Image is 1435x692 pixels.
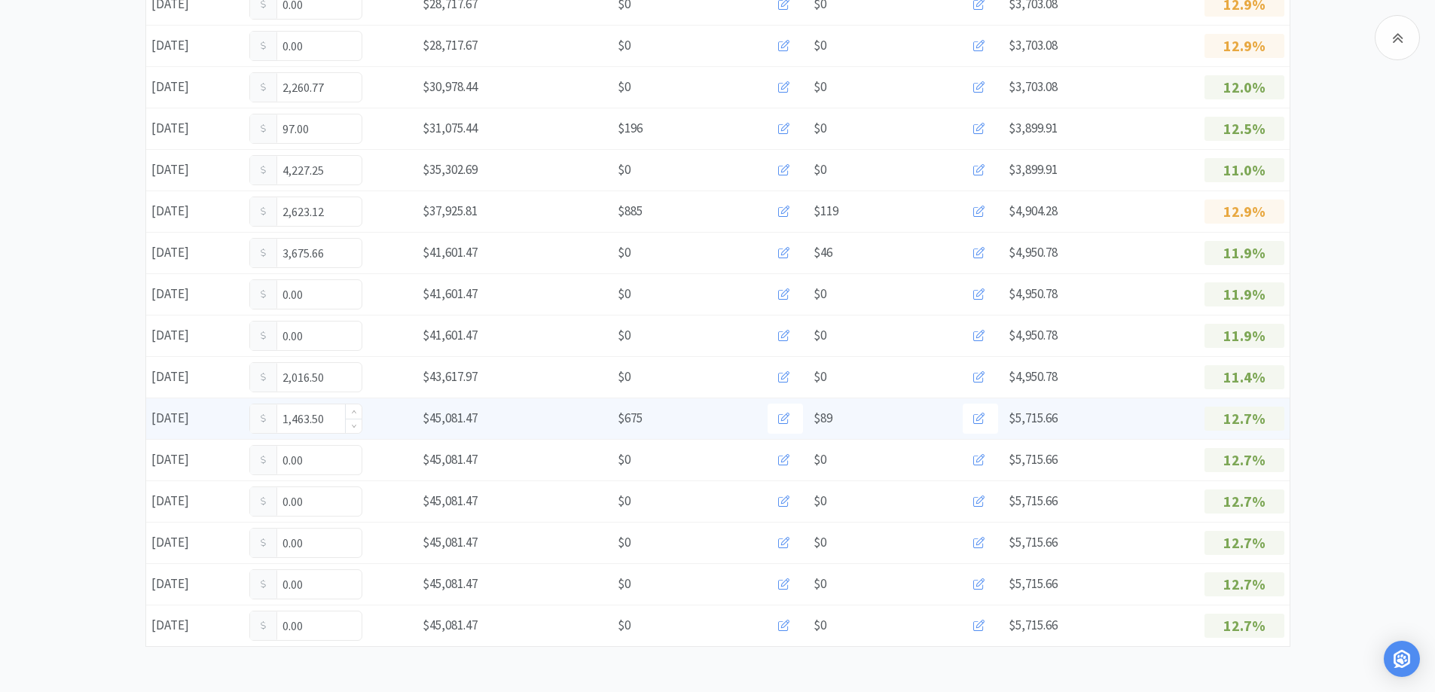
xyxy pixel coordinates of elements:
[146,196,244,227] div: [DATE]
[1009,285,1058,302] span: $4,950.78
[423,78,478,95] span: $30,978.44
[618,574,630,594] span: $0
[814,160,826,180] span: $0
[1204,34,1284,58] p: 12.9%
[146,279,244,309] div: [DATE]
[618,491,630,511] span: $0
[1009,575,1058,592] span: $5,715.66
[618,325,630,346] span: $0
[423,203,478,219] span: $37,925.81
[814,450,826,470] span: $0
[423,368,478,385] span: $43,617.97
[146,361,244,392] div: [DATE]
[1009,368,1058,385] span: $4,950.78
[146,444,244,475] div: [DATE]
[1204,158,1284,182] p: 11.0%
[814,574,826,594] span: $0
[1204,200,1284,224] p: 12.9%
[146,154,244,185] div: [DATE]
[1204,75,1284,99] p: 12.0%
[618,118,643,139] span: $196
[618,408,643,428] span: $675
[146,320,244,351] div: [DATE]
[1009,534,1058,550] span: $5,715.66
[814,367,826,387] span: $0
[814,201,838,221] span: $119
[814,408,832,428] span: $89
[146,527,244,558] div: [DATE]
[618,77,630,97] span: $0
[146,72,244,102] div: [DATE]
[814,284,826,304] span: $0
[1204,448,1284,472] p: 12.7%
[423,327,478,343] span: $41,601.47
[1204,282,1284,306] p: 11.9%
[1009,327,1058,343] span: $4,950.78
[618,160,630,180] span: $0
[1009,617,1058,633] span: $5,715.66
[1009,492,1058,509] span: $5,715.66
[423,161,478,178] span: $35,302.69
[1009,161,1058,178] span: $3,899.91
[1204,489,1284,514] p: 12.7%
[1009,451,1058,468] span: $5,715.66
[423,120,478,136] span: $31,075.44
[618,450,630,470] span: $0
[1009,120,1058,136] span: $3,899.91
[1204,407,1284,431] p: 12.7%
[351,423,356,428] i: icon: down
[1009,78,1058,95] span: $3,703.08
[351,410,356,415] i: icon: up
[814,77,826,97] span: $0
[423,451,478,468] span: $45,081.47
[423,534,478,550] span: $45,081.47
[1204,614,1284,638] p: 12.7%
[814,325,826,346] span: $0
[1204,117,1284,141] p: 12.5%
[1384,641,1420,677] div: Open Intercom Messenger
[146,610,244,641] div: [DATE]
[618,615,630,636] span: $0
[146,113,244,144] div: [DATE]
[1204,572,1284,596] p: 12.7%
[423,492,478,509] span: $45,081.47
[1204,324,1284,348] p: 11.9%
[423,244,478,261] span: $41,601.47
[146,569,244,599] div: [DATE]
[1204,531,1284,555] p: 12.7%
[618,367,630,387] span: $0
[618,242,630,263] span: $0
[423,37,478,53] span: $28,717.67
[146,486,244,517] div: [DATE]
[146,403,244,434] div: [DATE]
[618,201,643,221] span: $885
[1204,365,1284,389] p: 11.4%
[146,237,244,268] div: [DATE]
[814,242,832,263] span: $46
[1204,241,1284,265] p: 11.9%
[618,532,630,553] span: $0
[146,30,244,61] div: [DATE]
[346,404,362,419] span: Increase Value
[814,118,826,139] span: $0
[1009,244,1058,261] span: $4,950.78
[423,575,478,592] span: $45,081.47
[618,284,630,304] span: $0
[1009,203,1058,219] span: $4,904.28
[814,532,826,553] span: $0
[814,35,826,56] span: $0
[423,617,478,633] span: $45,081.47
[423,285,478,302] span: $41,601.47
[814,491,826,511] span: $0
[346,419,362,433] span: Decrease Value
[423,410,478,426] span: $45,081.47
[1009,37,1058,53] span: $3,703.08
[618,35,630,56] span: $0
[814,615,826,636] span: $0
[1009,410,1058,426] span: $5,715.66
